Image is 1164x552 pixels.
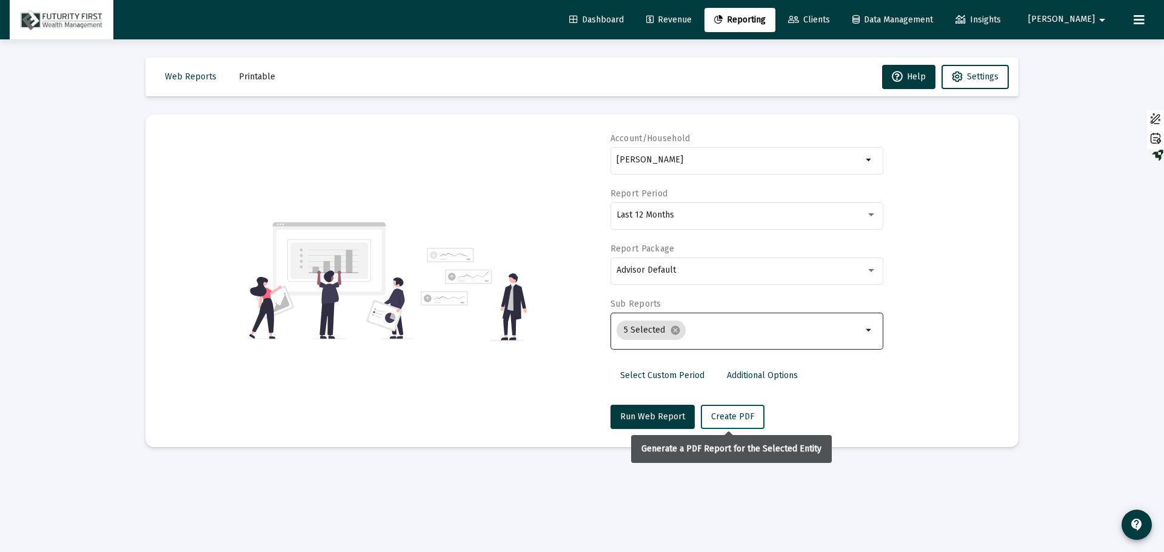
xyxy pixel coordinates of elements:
[1129,517,1144,532] mat-icon: contact_support
[610,133,691,144] label: Account/Household
[967,71,998,82] span: Settings
[229,65,285,89] button: Printable
[646,15,692,25] span: Revenue
[617,210,674,220] span: Last 12 Months
[701,405,764,429] button: Create PDF
[617,321,686,340] mat-chip: 5 Selected
[955,15,1001,25] span: Insights
[617,318,862,342] mat-chip-list: Selection
[704,8,775,32] a: Reporting
[247,221,413,341] img: reporting
[670,325,681,336] mat-icon: cancel
[882,65,935,89] button: Help
[610,188,668,199] label: Report Period
[617,265,676,275] span: Advisor Default
[19,8,104,32] img: Dashboard
[711,411,754,422] span: Create PDF
[155,65,226,89] button: Web Reports
[620,370,704,381] span: Select Custom Period
[610,299,661,309] label: Sub Reports
[862,153,877,167] mat-icon: arrow_drop_down
[610,244,675,254] label: Report Package
[610,405,695,429] button: Run Web Report
[421,248,527,341] img: reporting-alt
[852,15,933,25] span: Data Management
[1028,15,1095,25] span: [PERSON_NAME]
[637,8,701,32] a: Revenue
[788,15,830,25] span: Clients
[843,8,943,32] a: Data Management
[942,65,1009,89] button: Settings
[892,71,926,82] span: Help
[1014,7,1124,32] button: [PERSON_NAME]
[862,323,877,338] mat-icon: arrow_drop_down
[617,155,862,165] input: Search or select an account or household
[946,8,1011,32] a: Insights
[165,71,216,82] span: Web Reports
[727,370,798,381] span: Additional Options
[239,71,275,82] span: Printable
[778,8,840,32] a: Clients
[569,15,624,25] span: Dashboard
[620,411,685,422] span: Run Web Report
[714,15,766,25] span: Reporting
[560,8,634,32] a: Dashboard
[1095,8,1109,32] mat-icon: arrow_drop_down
